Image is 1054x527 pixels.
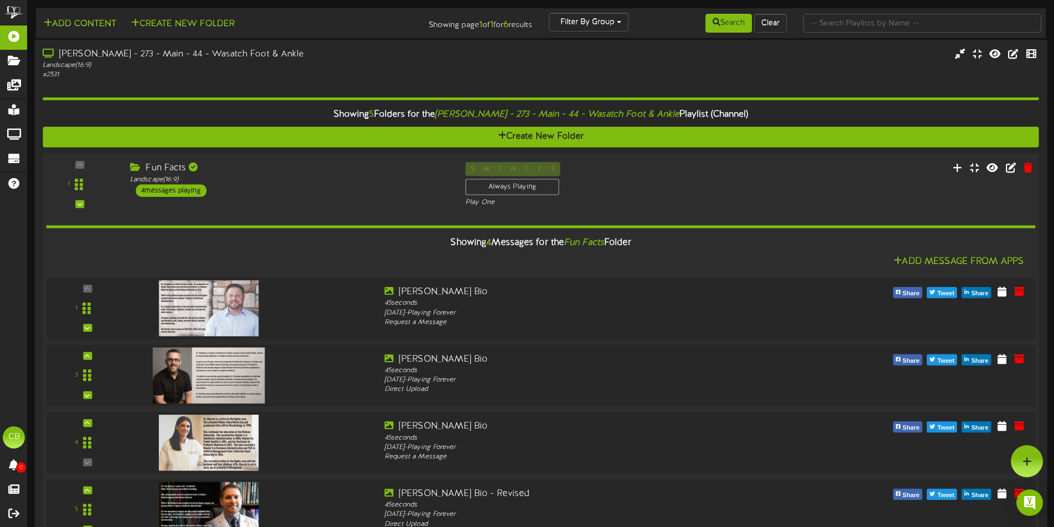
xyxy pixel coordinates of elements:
[130,162,449,175] div: Fun Facts
[893,354,922,366] button: Share
[385,353,780,366] div: [PERSON_NAME] Bio
[935,355,957,367] span: Tweet
[969,355,990,367] span: Share
[385,420,780,433] div: [PERSON_NAME] Bio
[385,452,780,462] div: Request a Message
[564,238,604,248] i: Fun Facts
[385,308,780,317] div: [DATE] - Playing Forever
[16,462,26,473] span: 0
[40,17,120,31] button: Add Content
[385,299,780,308] div: 45 seconds
[927,489,957,500] button: Tweet
[385,487,780,500] div: [PERSON_NAME] Bio - Revised
[465,198,700,207] div: Play One
[890,255,1027,269] button: Add Message From Apps
[893,421,922,432] button: Share
[385,366,780,375] div: 45 seconds
[385,433,780,442] div: 45 seconds
[465,179,559,195] div: Always Playing
[503,20,508,30] strong: 6
[962,489,991,500] button: Share
[385,510,780,519] div: [DATE] - Playing Forever
[1016,489,1043,516] div: Open Intercom Messenger
[130,175,449,184] div: Landscape ( 16:9 )
[549,13,629,32] button: Filter By Group
[385,375,780,385] div: [DATE] - Playing Forever
[927,421,957,432] button: Tweet
[43,61,448,70] div: Landscape ( 16:9 )
[893,489,922,500] button: Share
[962,354,991,366] button: Share
[754,14,787,33] button: Clear
[486,238,491,248] span: 4
[962,421,991,432] button: Share
[479,20,482,30] strong: 1
[969,288,990,300] span: Share
[371,13,541,32] div: Showing page of for results
[128,17,238,31] button: Create New Folder
[900,422,922,434] span: Share
[935,288,957,300] span: Tweet
[969,422,990,434] span: Share
[385,286,780,299] div: [PERSON_NAME] Bio
[385,500,780,510] div: 45 seconds
[900,489,922,502] span: Share
[136,184,206,196] div: 4 messages playing
[43,70,448,80] div: # 2531
[153,347,265,403] img: 48917763-a945-4a87-843e-be1b17907072woolleycv3.png
[962,287,991,298] button: Share
[900,355,922,367] span: Share
[3,426,25,448] div: CB
[369,109,374,119] span: 5
[43,48,448,61] div: [PERSON_NAME] - 273 - Main - 44 - Wasatch Foot & Ankle
[435,109,679,119] i: [PERSON_NAME] - 273 - Main - 44 - Wasatch Foot & Ankle
[490,20,494,30] strong: 1
[43,127,1039,147] button: Create New Folder
[927,354,957,366] button: Tweet
[935,422,957,434] span: Tweet
[385,318,780,327] div: Request a Message
[705,14,752,33] button: Search
[38,231,1043,255] div: Showing Messages for the Folder
[935,489,957,502] span: Tweet
[969,489,990,502] span: Share
[900,288,922,300] span: Share
[159,280,258,336] img: 1ba2eb16-0510-4717-a447-cb856455bf87drcampbellbio-157711.jpg
[385,442,780,452] div: [DATE] - Playing Forever
[893,287,922,298] button: Share
[927,287,957,298] button: Tweet
[803,14,1041,33] input: -- Search Playlists by Name --
[159,415,258,471] img: ff8c0cab-fb16-4d6b-a40f-1beb451e4ca9drmurrahbio-157713.jpg
[385,385,780,394] div: Direct Upload
[34,103,1047,127] div: Showing Folders for the Playlist (Channel)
